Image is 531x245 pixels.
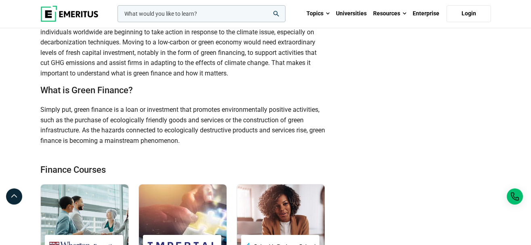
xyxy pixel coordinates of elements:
[40,106,325,144] span: Simply put, green finance is a loan or investment that promotes environmentally positive activiti...
[40,7,321,77] span: Climate change has emerged as the defining political and [MEDICAL_DATA] of this century and it is...
[40,152,297,176] h2: Finance Courses
[447,5,491,22] a: Login
[40,85,325,96] h2: What is Green Finance?
[118,5,285,22] input: woocommerce-product-search-field-0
